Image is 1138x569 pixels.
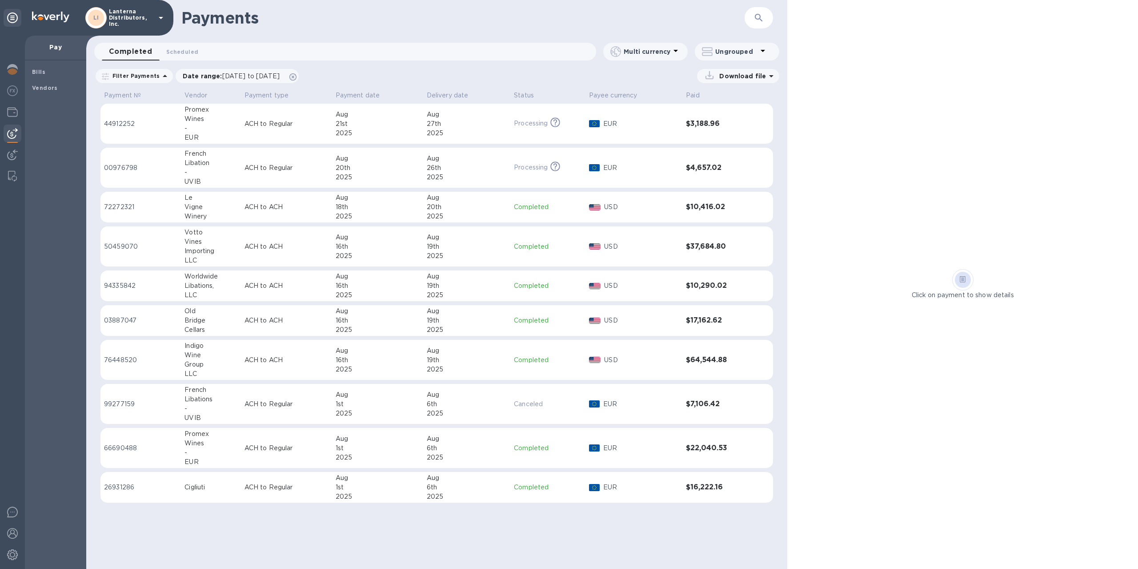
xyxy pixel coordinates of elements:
[427,272,507,281] div: Aug
[184,351,237,360] div: Wine
[244,119,329,129] p: ACH to Regular
[427,492,507,501] div: 2025
[184,483,237,492] div: Cigliuti
[184,91,219,100] span: Vendor
[686,164,749,172] h3: $4,657.02
[427,365,507,374] div: 2025
[176,69,299,83] div: Date range:[DATE] to [DATE]
[336,202,420,212] div: 18th
[222,73,280,80] span: [DATE] to [DATE]
[514,163,548,172] p: Processing
[427,473,507,483] div: Aug
[912,291,1014,300] p: Click on payment to show details
[184,202,237,212] div: Vigne
[32,43,79,52] p: Pay
[104,355,177,365] p: 76448520
[427,163,507,173] div: 26th
[589,357,601,363] img: USD
[184,193,237,202] div: Le
[336,91,392,100] span: Payment date
[427,233,507,242] div: Aug
[603,483,679,492] p: EUR
[686,356,749,364] h3: $64,544.88
[104,91,152,100] span: Payment №
[184,256,237,265] div: LLC
[244,400,329,409] p: ACH to Regular
[336,325,420,335] div: 2025
[427,119,507,129] div: 27th
[427,129,507,138] div: 2025
[183,72,284,81] p: Date range :
[104,163,177,173] p: 00976798
[427,355,507,365] div: 19th
[104,444,177,453] p: 66690488
[104,119,177,129] p: 44912252
[166,47,198,56] span: Scheduled
[336,212,420,221] div: 2025
[427,434,507,444] div: Aug
[427,202,507,212] div: 20th
[104,242,177,251] p: 50459070
[104,316,177,325] p: 03887047
[184,457,237,467] div: EUR
[184,307,237,316] div: Old
[184,133,237,142] div: EUR
[184,385,237,395] div: French
[604,202,679,212] p: USD
[604,316,679,325] p: USD
[427,400,507,409] div: 6th
[184,114,237,124] div: Wines
[427,173,507,182] div: 2025
[336,154,420,163] div: Aug
[32,12,69,22] img: Logo
[336,444,420,453] div: 1st
[336,233,420,242] div: Aug
[184,341,237,351] div: Indigo
[427,251,507,261] div: 2025
[336,390,420,400] div: Aug
[336,110,420,119] div: Aug
[686,91,700,100] p: Paid
[514,242,581,251] p: Completed
[104,483,177,492] p: 26931286
[686,400,749,408] h3: $7,106.42
[184,395,237,404] div: Libations
[184,105,237,114] div: Promex
[336,272,420,281] div: Aug
[336,473,420,483] div: Aug
[336,251,420,261] div: 2025
[104,91,141,100] p: Payment №
[336,355,420,365] div: 16th
[336,173,420,182] div: 2025
[686,444,749,452] h3: $22,040.53
[244,316,329,325] p: ACH to ACH
[244,202,329,212] p: ACH to ACH
[181,8,655,27] h1: Payments
[104,400,177,409] p: 99277159
[427,242,507,251] div: 19th
[686,91,711,100] span: Paid
[589,283,601,289] img: USD
[427,453,507,462] div: 2025
[184,369,237,379] div: LLC
[514,119,548,128] p: Processing
[603,400,679,409] p: EUR
[336,119,420,129] div: 21st
[686,242,749,251] h3: $37,684.80
[7,85,18,96] img: Foreign exchange
[514,91,534,100] p: Status
[184,177,237,186] div: UVIB
[184,429,237,439] div: Promex
[184,212,237,221] div: Winery
[715,47,757,56] p: Ungrouped
[244,355,329,365] p: ACH to ACH
[184,124,237,133] div: -
[427,483,507,492] div: 6th
[686,483,749,492] h3: $16,222.16
[184,246,237,256] div: Importing
[4,9,21,27] div: Unpin categories
[104,281,177,291] p: 94335842
[589,91,649,100] span: Payee currency
[32,69,45,75] b: Bills
[184,168,237,177] div: -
